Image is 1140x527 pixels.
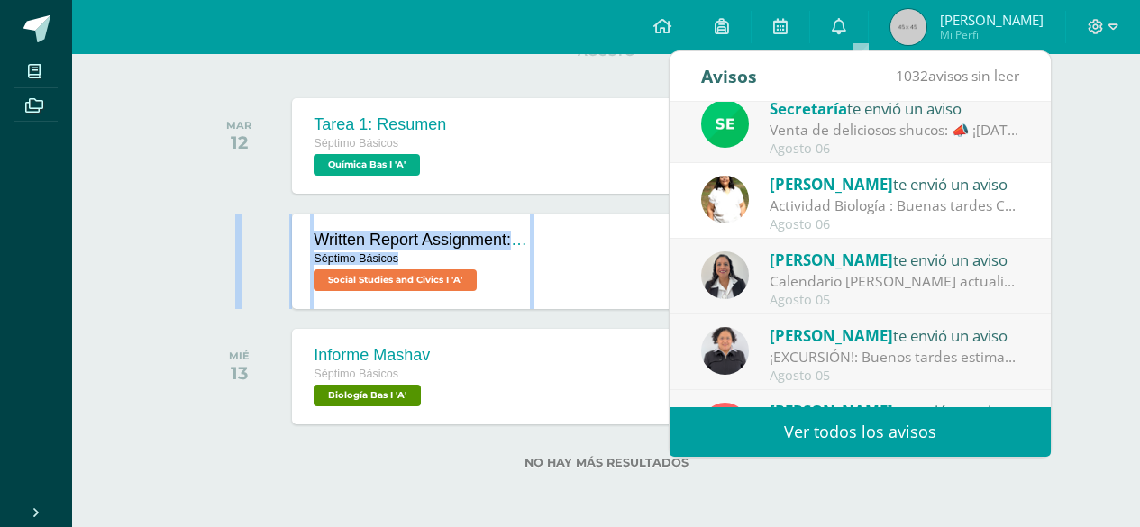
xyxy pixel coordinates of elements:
[229,362,250,384] div: 13
[770,141,1020,157] div: Agosto 06
[770,96,1020,120] div: te envió un aviso
[770,347,1020,368] div: ¡EXCURSIÓN!: Buenos tardes estimada comunidad. Espero que se encuentren muy bien. Recuerden que l...
[770,195,1020,216] div: Actividad Biología : Buenas tardes Comunidad Educativa, el día de mañana que tendremos nuestra ex...
[314,346,430,365] div: Informe Mashav
[890,9,926,45] img: 45x45
[701,100,749,148] img: 458d5f1a9dcc7b61d11f682b7cb5dbf4.png
[314,368,398,380] span: Séptimo Básicos
[314,137,398,150] span: Séptimo Básicos
[896,66,1019,86] span: avisos sin leer
[770,293,1020,308] div: Agosto 05
[314,269,477,291] span: Social Studies and Civics I 'A'
[701,403,749,450] img: 5e9a15aa805efbf1b7537bc14e88b61e.png
[770,399,1020,423] div: te envió un aviso
[701,251,749,299] img: 20874f825104fd09c1ed90767e55c7cc.png
[314,252,398,265] span: Séptimo Básicos
[226,119,251,132] div: MAR
[314,231,530,250] div: Written Report Assignment: How Innovation Is Helping Guatemala Grow
[770,401,893,422] span: [PERSON_NAME]
[940,11,1044,29] span: [PERSON_NAME]
[770,217,1020,232] div: Agosto 06
[770,248,1020,271] div: te envió un aviso
[770,325,893,346] span: [PERSON_NAME]
[770,323,1020,347] div: te envió un aviso
[670,407,1051,457] a: Ver todos los avisos
[770,172,1020,195] div: te envió un aviso
[770,271,1020,292] div: Calendario de Agosto actualizado: Buena tarde estimados padres de familia y alumnos, les saludamo...
[701,327,749,375] img: af13c187359f7083575757c8f4a3b81d.png
[701,176,749,223] img: fde36cf8b4173ff221c800fd76040d52.png
[314,115,446,134] div: Tarea 1: Resumen
[198,456,1014,469] label: No hay más resultados
[940,27,1044,42] span: Mi Perfil
[229,350,250,362] div: MIÉ
[770,368,1020,384] div: Agosto 05
[770,250,893,270] span: [PERSON_NAME]
[717,67,766,88] span: Avisos
[314,385,421,406] span: Biología Bas I 'A'
[226,132,251,153] div: 12
[770,174,893,195] span: [PERSON_NAME]
[314,154,420,176] span: Química Bas I 'A'
[770,120,1020,141] div: Venta de deliciosos shucos: 📣 ¡Este lunes 11 de agosto tendremos a la venta los deliciosos shucos...
[896,66,928,86] span: 1032
[770,98,847,119] span: Secretaría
